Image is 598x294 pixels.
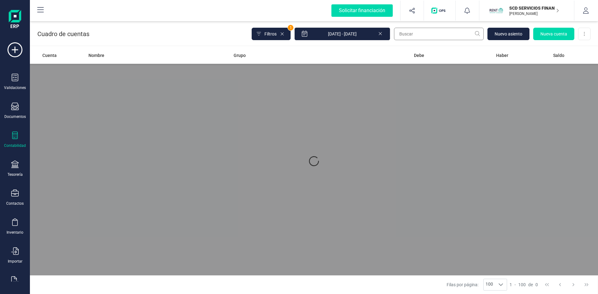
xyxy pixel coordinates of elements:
[533,28,574,40] button: Nueva cuenta
[88,52,104,58] span: Nombre
[581,279,592,291] button: Last Page
[541,279,553,291] button: First Page
[567,279,579,291] button: Next Page
[9,10,21,30] img: Logo Finanedi
[518,282,526,288] span: 100
[431,7,448,14] img: Logo de OPS
[37,30,89,38] p: Cuadro de cuentas
[7,172,23,177] div: Tesorería
[324,1,400,21] button: Solicitar financiación
[509,11,559,16] p: [PERSON_NAME]
[234,52,246,58] span: Grupo
[509,5,559,11] p: SCD SERVICIOS FINANCIEROS SL
[487,1,567,21] button: SCSCD SERVICIOS FINANCIEROS SL[PERSON_NAME]
[394,28,484,40] input: Buscar
[428,1,452,21] button: Logo de OPS
[510,282,512,288] span: 1
[331,4,393,17] div: Solicitar financiación
[535,282,538,288] span: 0
[487,28,529,40] button: Nuevo asiento
[4,114,26,119] div: Documentos
[496,52,508,58] span: Haber
[7,230,23,235] div: Inventario
[528,282,533,288] span: de
[4,143,26,148] div: Contabilidad
[447,279,507,291] div: Filas por página:
[252,28,291,40] button: Filtros
[414,52,424,58] span: Debe
[540,31,567,37] span: Nueva cuenta
[484,279,495,290] span: 100
[510,282,538,288] div: -
[6,201,24,206] div: Contactos
[489,4,503,17] img: SC
[42,52,57,58] span: Cuenta
[553,52,564,58] span: Saldo
[288,25,293,30] span: 1
[554,279,566,291] button: Previous Page
[4,85,26,90] div: Validaciones
[495,31,522,37] span: Nuevo asiento
[8,259,22,264] div: Importar
[264,31,277,37] span: Filtros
